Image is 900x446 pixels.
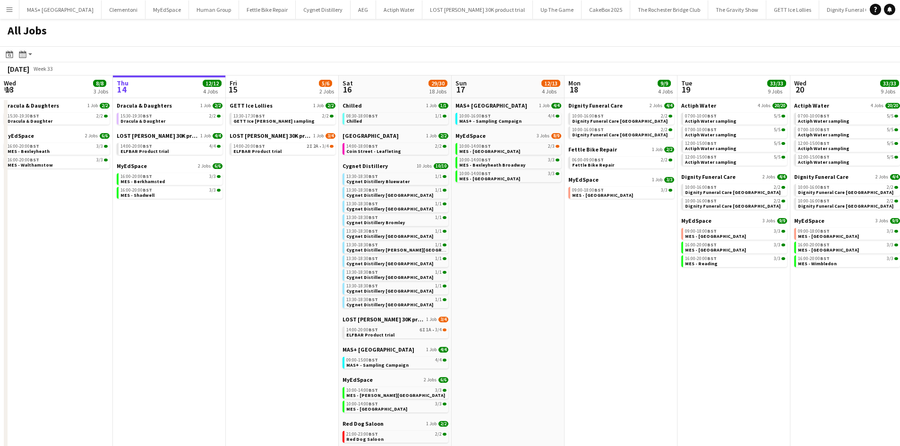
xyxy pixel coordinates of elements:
[117,102,223,109] a: Dracula & Daughters1 Job2/2
[537,133,549,139] span: 3 Jobs
[307,144,312,149] span: 2I
[594,126,604,133] span: BST
[758,103,771,109] span: 4 Jobs
[346,215,378,220] span: 13:30-18:30
[685,126,785,137] a: 07:00-10:00BST5/5Actiph Water sampling
[774,141,780,146] span: 5/5
[794,102,900,173] div: Actiph Water4 Jobs20/2007:00-10:00BST5/5Actiph Water sampling07:00-10:00BST5/5Actiph Water sampli...
[120,143,221,154] a: 14:00-20:00BST4/4ELFBAR Product trial
[652,147,662,152] span: 1 Job
[685,189,780,195] span: Dignity Funeral Care Aberdeen
[455,132,561,139] a: MyEdSpace3 Jobs8/9
[209,144,216,149] span: 4/4
[8,113,108,124] a: 15:30-19:30BST2/2Dracula & Daughter
[766,0,819,19] button: GETT Ice Lollies
[548,114,555,118] span: 4/4
[426,133,437,139] span: 1 Job
[120,114,152,118] span: 15:30-19:30
[777,218,787,224] span: 9/9
[794,102,900,109] a: Actiph Water4 Jobs20/20
[890,218,900,224] span: 9/9
[209,114,216,118] span: 2/2
[120,192,154,198] span: MES - Shadwell
[685,203,780,209] span: Dignity Funeral Care Southampton
[572,126,672,137] a: 10:00-16:00BST2/2Dignity Funeral Care [GEOGRAPHIC_DATA]
[871,103,883,109] span: 4 Jobs
[117,102,223,132] div: Dracula & Daughters1 Job2/215:30-19:30BST2/2Dracula & Daughter
[322,144,329,149] span: 3/4
[685,141,717,146] span: 12:00-15:00
[572,157,672,168] a: 06:00-09:00BST2/2Fettle Bike Repair
[685,140,785,151] a: 12:00-15:00BST5/5Actiph Water sampling
[117,162,147,169] span: MyEdSpace
[459,118,522,124] span: MAS+ - Sampling Campaign
[422,0,533,19] button: LOST [PERSON_NAME] 30K product trial
[100,103,110,109] span: 2/2
[481,170,491,177] span: BST
[820,126,830,133] span: BST
[351,0,376,19] button: AEG
[369,113,378,119] span: BST
[143,113,152,119] span: BST
[120,144,152,149] span: 14:00-20:00
[120,118,165,124] span: Dracula & Daughter
[346,206,433,212] span: Cygnet Distillery Bristol
[146,0,189,19] button: MyEdSpace
[794,173,900,217] div: Dignity Funeral Care2 Jobs4/410:00-16:00BST2/2Dignity Funeral Care [GEOGRAPHIC_DATA]10:00-16:00BS...
[820,113,830,119] span: BST
[455,132,486,139] span: MyEdSpace
[233,144,334,149] div: •
[233,113,334,124] a: 13:30-17:30BST2/2GETT Ice [PERSON_NAME] sampling
[630,0,708,19] button: The Rochester Bridge Club
[96,114,103,118] span: 2/2
[256,143,265,149] span: BST
[459,144,491,149] span: 10:00-14:00
[30,143,39,149] span: BST
[798,185,830,190] span: 10:00-16:00
[685,198,785,209] a: 10:00-16:00BST2/2Dignity Funeral Care [GEOGRAPHIC_DATA]
[707,198,717,204] span: BST
[568,146,617,153] span: Fettle Bike Repair
[230,132,335,139] a: LOST [PERSON_NAME] 30K product trial1 Job3/4
[459,170,559,181] a: 10:00-14:00BST3/3MES - [GEOGRAPHIC_DATA]
[798,189,893,195] span: Dignity Funeral Care Aberdeen
[343,162,388,169] span: Cygnet Distillery
[798,145,849,151] span: Actiph Water sampling
[820,154,830,160] span: BST
[885,103,900,109] span: 20/20
[798,159,849,165] span: Actiph Water sampling
[459,158,491,162] span: 10:00-14:00
[798,155,830,160] span: 12:00-15:00
[594,187,604,193] span: BST
[568,102,674,109] a: Dignity Funeral Care2 Jobs4/4
[369,187,378,193] span: BST
[681,173,736,180] span: Dignity Funeral Care
[681,217,787,224] a: MyEdSpace3 Jobs9/9
[572,113,672,124] a: 10:00-16:00BST2/2Dignity Funeral Care [GEOGRAPHIC_DATA]
[435,174,442,179] span: 1/1
[369,173,378,179] span: BST
[346,148,401,154] span: Coin Street - Leafleting
[548,144,555,149] span: 2/3
[875,218,888,224] span: 3 Jobs
[572,187,672,198] a: 09:00-18:00BST3/3MES - [GEOGRAPHIC_DATA]
[572,114,604,118] span: 10:00-16:00
[685,154,785,165] a: 12:00-15:00BST5/5Actiph Water sampling
[798,198,898,209] a: 10:00-16:00BST2/2Dignity Funeral Care [GEOGRAPHIC_DATA]
[794,102,829,109] span: Actiph Water
[343,132,448,139] a: [GEOGRAPHIC_DATA]1 Job2/2
[820,140,830,146] span: BST
[681,102,787,173] div: Actiph Water4 Jobs20/2007:00-10:00BST5/5Actiph Water sampling07:00-10:00BST5/5Actiph Water sampli...
[346,173,446,184] a: 13:30-18:30BST1/1Cygnet Distillery Bluewater
[438,103,448,109] span: 1/1
[681,173,787,217] div: Dignity Funeral Care2 Jobs4/410:00-16:00BST2/2Dignity Funeral Care [GEOGRAPHIC_DATA]10:00-16:00BS...
[707,140,717,146] span: BST
[209,174,216,179] span: 3/3
[798,199,830,203] span: 10:00-16:00
[343,102,362,109] span: Chilled
[233,143,334,154] a: 14:00-20:00BST2I2A•3/4ELFBAR Product trial
[459,143,559,154] a: 10:00-14:00BST2/3MES - [GEOGRAPHIC_DATA]
[685,199,717,203] span: 10:00-16:00
[434,163,448,169] span: 10/10
[343,132,399,139] span: Coin Street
